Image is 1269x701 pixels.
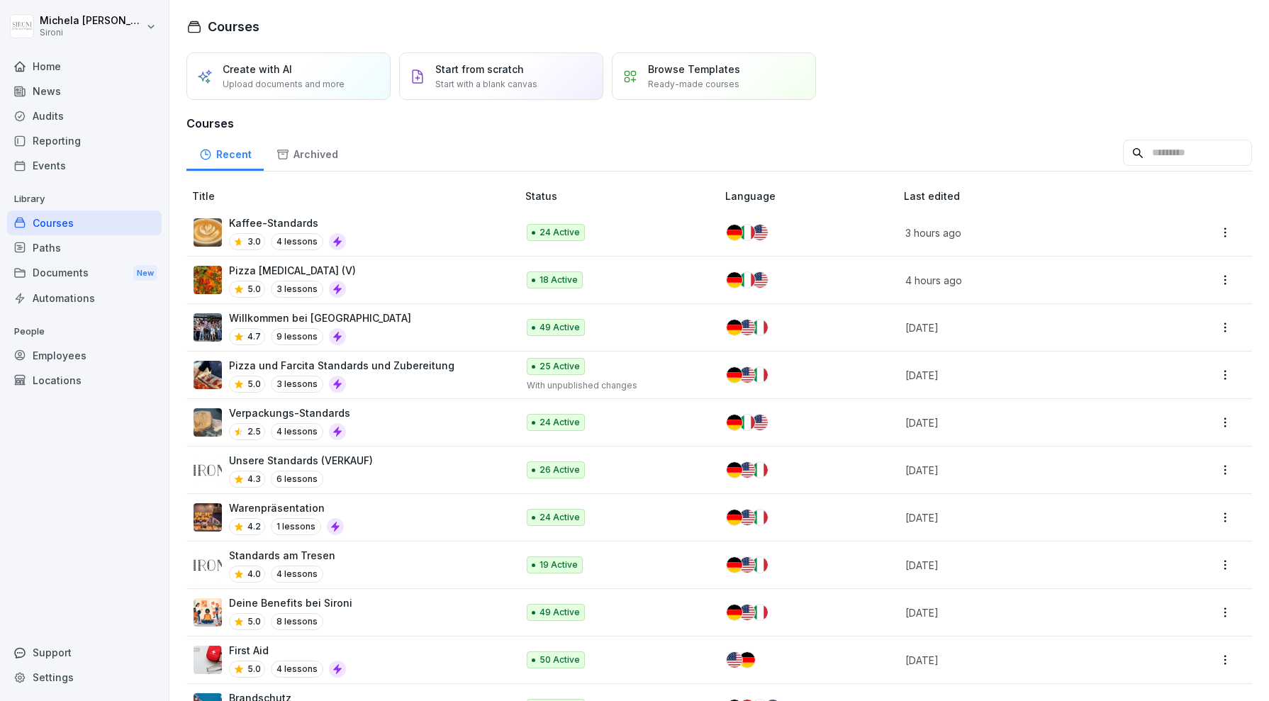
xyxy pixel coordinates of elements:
[727,605,742,620] img: de.svg
[905,558,1146,573] p: [DATE]
[271,233,323,250] p: 4 lessons
[271,518,321,535] p: 1 lessons
[229,500,344,515] p: Warenpräsentation
[727,415,742,430] img: de.svg
[727,367,742,383] img: de.svg
[271,281,323,298] p: 3 lessons
[7,188,162,211] p: Library
[247,378,261,391] p: 5.0
[194,218,222,247] img: km4heinxktm3m47uv6i6dr0s.png
[752,225,768,240] img: us.svg
[247,568,261,581] p: 4.0
[7,260,162,286] div: Documents
[7,103,162,128] div: Audits
[229,215,346,230] p: Kaffee-Standards
[727,272,742,288] img: de.svg
[194,408,222,437] img: fasetpntm7x32yk9zlbwihav.png
[739,510,755,525] img: us.svg
[229,643,346,658] p: First Aid
[7,665,162,690] a: Settings
[435,78,537,91] p: Start with a blank canvas
[194,266,222,294] img: ptfehjakux1ythuqs2d8013j.png
[540,559,578,571] p: 19 Active
[7,343,162,368] a: Employees
[133,265,157,281] div: New
[194,456,222,484] img: lqv555mlp0nk8rvfp4y70ul5.png
[540,226,580,239] p: 24 Active
[271,376,323,393] p: 3 lessons
[540,274,578,286] p: 18 Active
[7,368,162,393] a: Locations
[247,520,261,533] p: 4.2
[7,286,162,310] a: Automations
[7,54,162,79] div: Home
[739,272,755,288] img: it.svg
[7,640,162,665] div: Support
[739,557,755,573] img: us.svg
[527,379,703,392] p: With unpublished changes
[247,330,261,343] p: 4.7
[727,510,742,525] img: de.svg
[264,135,350,171] a: Archived
[7,320,162,343] p: People
[223,78,345,91] p: Upload documents and more
[7,79,162,103] a: News
[727,462,742,478] img: de.svg
[7,153,162,178] a: Events
[7,211,162,235] a: Courses
[194,313,222,342] img: xmkdnyjyz2x3qdpcryl1xaw9.png
[247,283,261,296] p: 5.0
[271,328,323,345] p: 9 lessons
[752,320,768,335] img: it.svg
[540,606,580,619] p: 49 Active
[905,225,1146,240] p: 3 hours ago
[194,646,222,674] img: ovcsqbf2ewum2utvc3o527vw.png
[540,511,580,524] p: 24 Active
[648,62,740,77] p: Browse Templates
[247,235,261,248] p: 3.0
[739,367,755,383] img: us.svg
[186,115,1252,132] h3: Courses
[905,605,1146,620] p: [DATE]
[271,471,323,488] p: 6 lessons
[727,225,742,240] img: de.svg
[194,361,222,389] img: zyvhtweyt47y1etu6k7gt48a.png
[229,595,352,610] p: Deine Benefits bei Sironi
[540,360,580,373] p: 25 Active
[727,320,742,335] img: de.svg
[7,128,162,153] a: Reporting
[229,358,454,373] p: Pizza und Farcita Standards und Zubereitung
[752,367,768,383] img: it.svg
[540,654,580,666] p: 50 Active
[192,189,520,203] p: Title
[739,415,755,430] img: it.svg
[540,464,580,476] p: 26 Active
[247,615,261,628] p: 5.0
[905,510,1146,525] p: [DATE]
[194,551,222,579] img: lqv555mlp0nk8rvfp4y70ul5.png
[229,263,356,278] p: Pizza [MEDICAL_DATA] (V)
[229,453,373,468] p: Unsere Standards (VERKAUF)
[271,661,323,678] p: 4 lessons
[727,557,742,573] img: de.svg
[648,78,739,91] p: Ready-made courses
[229,310,411,325] p: Willkommen bei [GEOGRAPHIC_DATA]
[271,613,323,630] p: 8 lessons
[7,235,162,260] div: Paths
[905,653,1146,668] p: [DATE]
[271,423,323,440] p: 4 lessons
[752,557,768,573] img: it.svg
[194,598,222,627] img: qv31ye6da0ab8wtu5n9xmwyd.png
[905,320,1146,335] p: [DATE]
[752,272,768,288] img: us.svg
[229,405,350,420] p: Verpackungs-Standards
[186,135,264,171] a: Recent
